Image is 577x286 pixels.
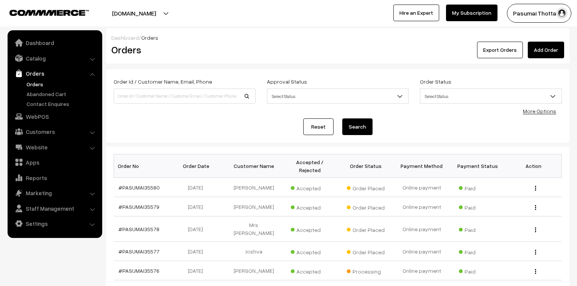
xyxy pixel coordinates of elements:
th: Customer Name [226,154,282,178]
a: #PASUMAI35576 [119,267,159,274]
td: Online payment [394,261,450,280]
a: More Options [523,108,556,114]
a: Hire an Expert [393,5,439,21]
button: [DOMAIN_NAME] [86,4,182,23]
span: Accepted [291,266,329,275]
td: Online payment [394,216,450,242]
a: COMMMERCE [9,8,76,17]
img: user [556,8,568,19]
button: Search [342,118,373,135]
td: [PERSON_NAME] [226,197,282,216]
span: Order Placed [347,224,385,234]
td: [DATE] [170,261,226,280]
a: Customers [9,125,100,138]
span: Select Status [420,89,562,104]
th: Order Status [338,154,394,178]
td: [DATE] [170,197,226,216]
img: Menu [535,250,536,255]
img: Menu [535,269,536,274]
a: Dashboard [111,34,139,41]
input: Order Id / Customer Name / Customer Email / Customer Phone [114,89,256,104]
a: My Subscription [446,5,497,21]
span: Paid [459,202,497,211]
a: Add Order [528,42,564,58]
td: Joshva [226,242,282,261]
th: Payment Method [394,154,450,178]
td: Mrs [PERSON_NAME] [226,216,282,242]
span: Accepted [291,182,329,192]
a: Catalog [9,51,100,65]
label: Approval Status [267,78,307,85]
span: Accepted [291,246,329,256]
a: Orders [9,67,100,80]
a: Apps [9,155,100,169]
span: Accepted [291,202,329,211]
span: Order Placed [347,182,385,192]
th: Payment Status [450,154,506,178]
span: Order Placed [347,202,385,211]
label: Order Status [420,78,451,85]
img: Menu [535,186,536,191]
td: [PERSON_NAME] [226,261,282,280]
th: Order No [114,154,170,178]
a: Dashboard [9,36,100,50]
td: Online payment [394,197,450,216]
label: Order Id / Customer Name, Email, Phone [114,78,212,85]
button: Export Orders [477,42,523,58]
th: Order Date [170,154,226,178]
a: Reports [9,171,100,185]
a: Staff Management [9,202,100,215]
a: Contact Enquires [25,100,100,108]
span: Paid [459,182,497,192]
a: Website [9,140,100,154]
button: Pasumai Thotta… [507,4,571,23]
td: [PERSON_NAME] [226,178,282,197]
div: / [111,34,564,42]
td: Online payment [394,242,450,261]
span: Processing [347,266,385,275]
a: WebPOS [9,110,100,123]
th: Action [506,154,562,178]
img: COMMMERCE [9,10,89,16]
a: #PASUMAI35579 [119,204,159,210]
td: [DATE] [170,178,226,197]
a: Reset [303,118,334,135]
img: Menu [535,205,536,210]
th: Accepted / Rejected [282,154,338,178]
td: Online payment [394,178,450,197]
a: #PASUMAI35577 [119,248,159,255]
img: Menu [535,227,536,232]
a: #PASUMAI35578 [119,226,159,232]
span: Paid [459,266,497,275]
a: Settings [9,217,100,230]
span: Select Status [420,90,561,103]
td: [DATE] [170,242,226,261]
a: Orders [25,80,100,88]
span: Select Status [267,89,409,104]
span: Order Placed [347,246,385,256]
span: Paid [459,224,497,234]
a: #PASUMAI35580 [119,184,160,191]
span: Orders [141,34,158,41]
a: Abandoned Cart [25,90,100,98]
td: [DATE] [170,216,226,242]
span: Paid [459,246,497,256]
span: Accepted [291,224,329,234]
a: Marketing [9,186,100,200]
span: Select Status [267,90,409,103]
h2: Orders [111,44,255,56]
